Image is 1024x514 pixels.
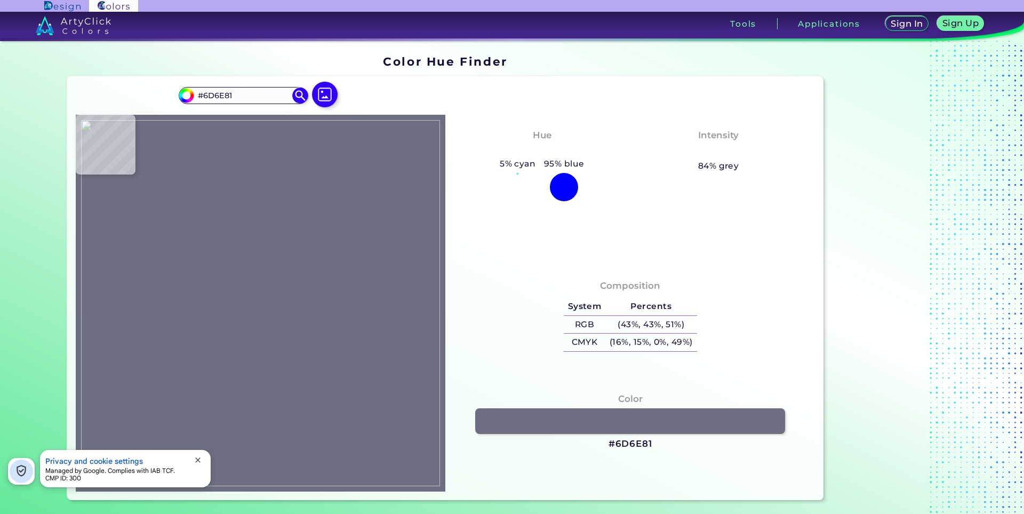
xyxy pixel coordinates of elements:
[194,88,293,102] input: type color..
[533,128,551,143] h4: Hue
[798,20,860,28] h3: Applications
[540,157,588,171] h5: 95% blue
[81,120,440,486] img: 26a21355-4d30-4739-a44c-c901c31f0cc4
[600,278,660,294] h4: Composition
[618,391,643,407] h4: Color
[564,298,605,315] h5: System
[605,298,697,315] h5: Percents
[605,334,697,351] h5: (16%, 15%, 0%, 49%)
[292,88,308,104] img: icon search
[703,145,733,157] h3: Pale
[698,159,739,173] h5: 84% grey
[887,17,926,30] a: Sign In
[383,53,507,69] h1: Color Hue Finder
[36,16,111,35] img: logo_artyclick_colors_white.svg
[605,316,697,334] h5: (43%, 43%, 51%)
[892,20,922,28] h5: Sign In
[609,438,652,450] h3: #6D6E81
[828,51,961,504] iframe: Advertisement
[939,17,981,30] a: Sign Up
[564,334,605,351] h5: CMYK
[944,19,977,27] h5: Sign Up
[312,82,338,107] img: icon picture
[730,20,756,28] h3: Tools
[564,316,605,334] h5: RGB
[698,128,739,143] h4: Intensity
[495,157,540,171] h5: 5% cyan
[44,1,80,11] img: ArtyClick Design logo
[526,145,558,157] h3: Blue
